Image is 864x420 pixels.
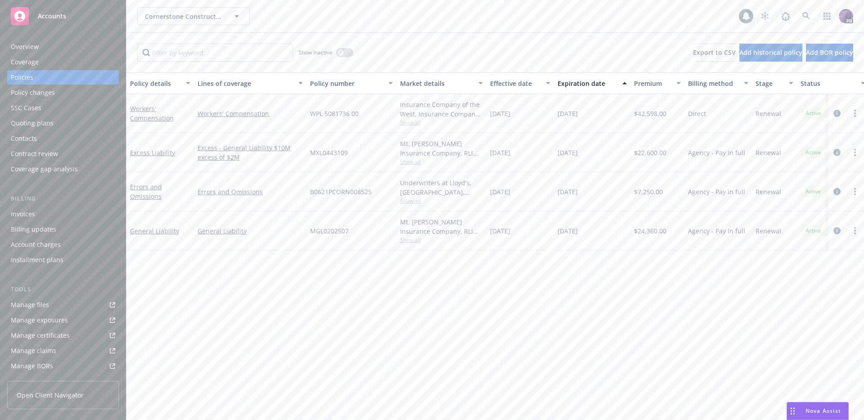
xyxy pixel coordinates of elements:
div: Manage certificates [11,328,70,343]
a: Policies [7,70,119,85]
a: Excess - General Liability $10M excess of $2M [198,143,303,162]
a: Coverage [7,55,119,69]
a: Manage files [7,298,119,312]
span: [DATE] [490,226,510,236]
div: Manage exposures [11,313,68,327]
a: Billing updates [7,222,119,237]
div: Invoices [11,207,35,221]
a: circleInformation [832,108,842,119]
span: $7,250.00 [634,187,663,197]
span: WPL 5081736 00 [310,109,359,118]
span: $42,598.00 [634,109,666,118]
div: Policy changes [11,85,55,100]
span: Show all [400,236,483,244]
div: Status [801,79,855,88]
span: Active [804,148,822,156]
button: Policy number [306,72,396,94]
button: Add historical policy [739,44,802,62]
span: [DATE] [490,187,510,197]
button: Premium [630,72,684,94]
div: Drag to move [787,402,798,420]
span: Direct [688,109,706,118]
div: Billing [7,194,119,203]
span: Agency - Pay in full [688,187,745,197]
span: Show inactive [298,49,333,56]
button: Market details [396,72,486,94]
a: Errors and Omissions [130,183,162,201]
a: Installment plans [7,253,119,267]
a: Stop snowing [756,7,774,25]
span: Agency - Pay in full [688,226,745,236]
a: Contacts [7,131,119,146]
span: [DATE] [558,148,578,157]
div: Billing updates [11,222,56,237]
a: more [850,147,860,158]
a: circleInformation [832,186,842,197]
a: Workers' Compensation [130,104,174,122]
a: Policy changes [7,85,119,100]
div: Policy details [130,79,180,88]
span: Active [804,109,822,117]
button: Nova Assist [787,402,849,420]
a: Excess Liability [130,148,175,157]
span: Renewal [756,226,781,236]
span: MGL0202507 [310,226,349,236]
span: [DATE] [558,109,578,118]
span: $22,600.00 [634,148,666,157]
div: Manage files [11,298,49,312]
a: Account charges [7,237,119,252]
a: Quoting plans [7,116,119,130]
div: Installment plans [11,253,63,267]
div: Coverage [11,55,39,69]
a: General Liability [130,227,179,235]
a: Manage exposures [7,313,119,327]
a: Report a Bug [777,7,795,25]
div: Insurance Company of the West, Insurance Company of the West (ICW) [400,100,483,119]
button: Cornerstone Construction Group, Inc. [137,7,250,25]
button: Add BOR policy [806,44,853,62]
div: Effective date [490,79,540,88]
span: Add BOR policy [806,48,853,57]
button: Expiration date [554,72,630,94]
a: SSC Cases [7,101,119,115]
div: Quoting plans [11,116,54,130]
span: Agency - Pay in full [688,148,745,157]
button: Policy details [126,72,194,94]
img: photo [839,9,853,23]
div: Account charges [11,237,61,252]
button: Export to CSV [693,44,736,62]
button: Effective date [486,72,554,94]
span: Renewal [756,187,781,197]
span: [DATE] [558,187,578,197]
span: Cornerstone Construction Group, Inc. [145,12,223,21]
div: Expiration date [558,79,617,88]
a: Accounts [7,4,119,29]
span: Show all [400,197,483,205]
a: Errors and Omissions [198,187,303,197]
a: Coverage gap analysis [7,162,119,176]
div: Manage BORs [11,359,53,373]
a: Invoices [7,207,119,221]
span: Accounts [38,13,66,20]
span: Open Client Navigator [17,390,84,400]
span: Show all [400,158,483,165]
div: Market details [400,79,473,88]
span: Renewal [756,148,781,157]
span: Nova Assist [805,407,841,415]
a: Workers' Compensation [198,109,303,118]
div: Mt. [PERSON_NAME] Insurance Company, RLI Corp, CRC Group [400,139,483,158]
a: Switch app [818,7,836,25]
div: Overview [11,40,39,54]
span: Add historical policy [739,48,802,57]
div: Contacts [11,131,37,146]
div: Lines of coverage [198,79,293,88]
a: more [850,108,860,119]
div: Policies [11,70,33,85]
div: Contract review [11,147,58,161]
span: B0621PCORN008525 [310,187,372,197]
span: [DATE] [490,148,510,157]
div: Mt. [PERSON_NAME] Insurance Company, RLI Corp, CRC Group [400,217,483,236]
a: Overview [7,40,119,54]
span: Export to CSV [693,48,736,57]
